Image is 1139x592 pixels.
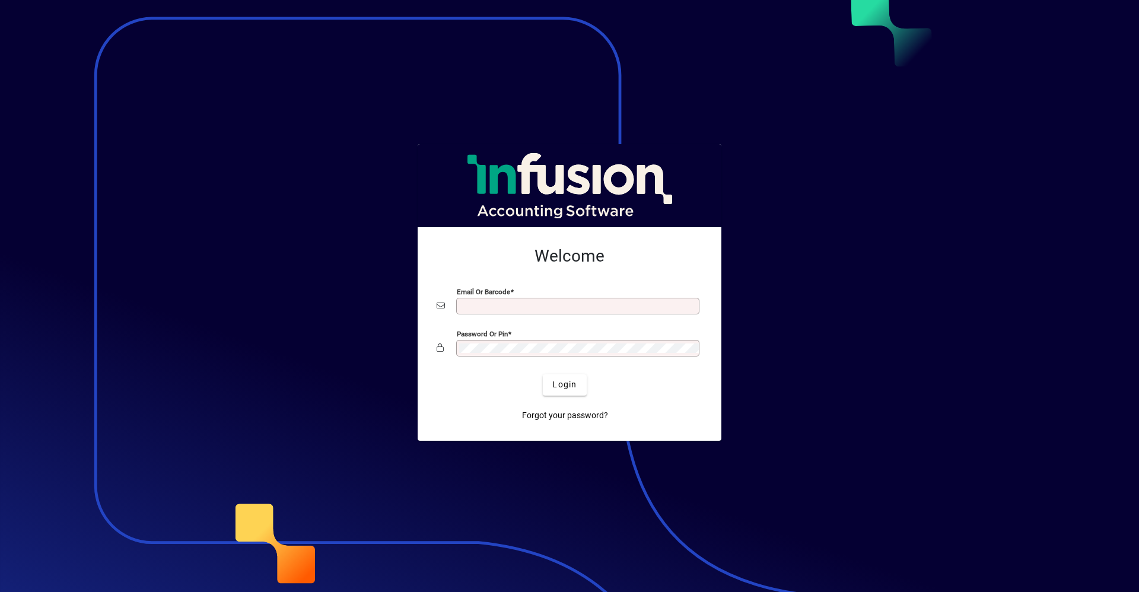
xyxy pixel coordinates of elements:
[522,409,608,422] span: Forgot your password?
[457,329,508,338] mat-label: Password or Pin
[552,378,577,391] span: Login
[543,374,586,396] button: Login
[437,246,702,266] h2: Welcome
[457,287,510,295] mat-label: Email or Barcode
[517,405,613,427] a: Forgot your password?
